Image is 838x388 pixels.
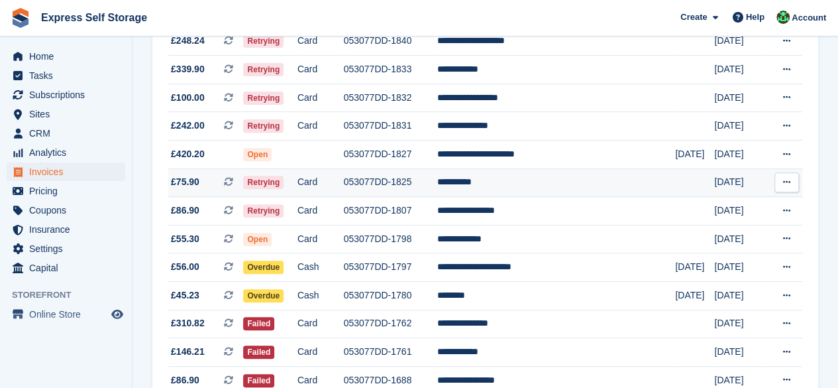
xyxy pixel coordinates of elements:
[675,141,714,169] td: [DATE]
[171,147,205,161] span: £420.20
[714,27,765,56] td: [DATE]
[171,204,199,218] span: £86.90
[675,253,714,282] td: [DATE]
[171,232,199,246] span: £55.30
[297,56,344,84] td: Card
[297,282,344,310] td: Cash
[171,373,199,387] span: £86.90
[714,84,765,112] td: [DATE]
[171,119,205,133] span: £242.00
[344,197,437,226] td: 053077DD-1807
[171,62,205,76] span: £339.90
[776,11,790,24] img: Shakiyra Davis
[243,289,284,302] span: Overdue
[7,86,125,104] a: menu
[29,220,109,239] span: Insurance
[344,56,437,84] td: 053077DD-1833
[109,306,125,322] a: Preview store
[29,124,109,143] span: CRM
[29,47,109,66] span: Home
[29,105,109,123] span: Sites
[344,27,437,56] td: 053077DD-1840
[11,8,30,28] img: stora-icon-8386f47178a22dfd0bd8f6a31ec36ba5ce8667c1dd55bd0f319d3a0aa187defe.svg
[297,310,344,338] td: Card
[171,260,199,274] span: £56.00
[29,182,109,200] span: Pricing
[243,148,272,161] span: Open
[243,233,272,246] span: Open
[297,197,344,226] td: Card
[297,84,344,112] td: Card
[714,141,765,169] td: [DATE]
[29,66,109,85] span: Tasks
[297,168,344,197] td: Card
[714,56,765,84] td: [DATE]
[344,282,437,310] td: 053077DD-1780
[344,168,437,197] td: 053077DD-1825
[29,162,109,181] span: Invoices
[171,91,205,105] span: £100.00
[714,282,765,310] td: [DATE]
[29,259,109,277] span: Capital
[297,253,344,282] td: Cash
[243,204,284,218] span: Retrying
[714,197,765,226] td: [DATE]
[297,225,344,253] td: Card
[344,112,437,141] td: 053077DD-1831
[171,175,199,189] span: £75.90
[344,253,437,282] td: 053077DD-1797
[29,143,109,162] span: Analytics
[714,225,765,253] td: [DATE]
[714,253,765,282] td: [DATE]
[243,346,274,359] span: Failed
[243,63,284,76] span: Retrying
[7,162,125,181] a: menu
[7,259,125,277] a: menu
[7,105,125,123] a: menu
[29,86,109,104] span: Subscriptions
[29,201,109,220] span: Coupons
[243,317,274,330] span: Failed
[12,289,132,302] span: Storefront
[7,124,125,143] a: menu
[714,310,765,338] td: [DATE]
[243,176,284,189] span: Retrying
[297,338,344,367] td: Card
[7,182,125,200] a: menu
[746,11,764,24] span: Help
[7,66,125,85] a: menu
[243,374,274,387] span: Failed
[36,7,152,29] a: Express Self Storage
[297,112,344,141] td: Card
[7,143,125,162] a: menu
[171,316,205,330] span: £310.82
[675,282,714,310] td: [DATE]
[29,305,109,324] span: Online Store
[243,34,284,48] span: Retrying
[7,47,125,66] a: menu
[344,338,437,367] td: 053077DD-1761
[7,239,125,258] a: menu
[29,239,109,258] span: Settings
[680,11,707,24] span: Create
[714,338,765,367] td: [DATE]
[714,112,765,141] td: [DATE]
[7,305,125,324] a: menu
[171,345,205,359] span: £146.21
[243,92,284,105] span: Retrying
[714,168,765,197] td: [DATE]
[171,34,205,48] span: £248.24
[243,261,284,274] span: Overdue
[297,27,344,56] td: Card
[7,201,125,220] a: menu
[243,119,284,133] span: Retrying
[171,289,199,302] span: £45.23
[344,141,437,169] td: 053077DD-1827
[344,310,437,338] td: 053077DD-1762
[792,11,826,25] span: Account
[7,220,125,239] a: menu
[344,225,437,253] td: 053077DD-1798
[344,84,437,112] td: 053077DD-1832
